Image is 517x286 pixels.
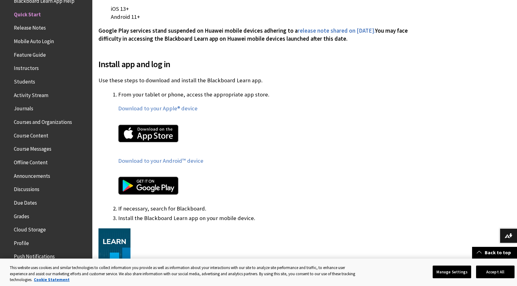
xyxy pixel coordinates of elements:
span: Cloud Storage [14,224,46,233]
img: Blackboard Learn App tile [98,228,130,260]
a: release note shared on [DATE]. [298,27,375,35]
span: Mobile Auto Login [14,36,54,44]
div: This website uses cookies and similar technologies to collect information you provide as well as ... [10,265,362,283]
span: Due Dates [14,198,37,206]
p: From your tablet or phone, access the appropriate app store. [118,91,420,99]
img: Google Play [118,177,178,194]
span: Profile [14,238,29,246]
img: Apple App Store [118,125,178,142]
span: Course Content [14,130,48,139]
span: Announcements [14,171,50,179]
span: Instructors [14,63,39,71]
span: Quick Start [14,9,41,18]
span: Activity Stream [14,90,48,98]
span: Discussions [14,184,39,192]
span: Google Play services stand suspended on Huawei mobile devices adhering to a [98,27,298,34]
span: Install app and log in [98,58,420,71]
span: Grades [14,211,29,219]
span: Push Notifications [14,251,55,260]
span: Courses and Organizations [14,117,72,125]
a: Download to your Apple® device [118,105,198,112]
button: Accept All [476,265,515,278]
a: Back to top [472,247,517,258]
span: Students [14,76,35,85]
span: Feature Guide [14,50,46,58]
span: Offline Content [14,157,48,165]
p: iOS 13+ Android 11+ [98,5,420,21]
a: Google Play [118,170,420,203]
li: Install the Blackboard Learn app on your mobile device. [118,214,420,223]
li: If necessary, search for Blackboard. [118,204,420,213]
button: Manage Settings [433,265,471,278]
span: Course Messages [14,144,51,152]
a: More information about your privacy, opens in a new tab [34,277,70,282]
span: Release Notes [14,23,46,31]
p: Use these steps to download and install the Blackboard Learn app. [98,76,420,84]
a: Download to your Android™ device [118,157,203,165]
span: Journals [14,104,33,112]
